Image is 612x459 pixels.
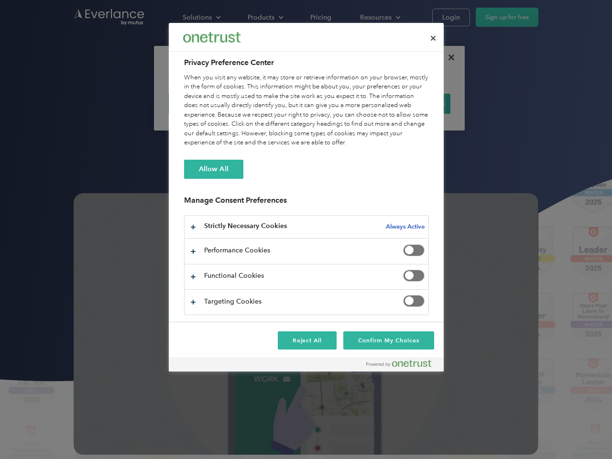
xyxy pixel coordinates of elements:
[183,32,240,42] img: Everlance
[278,331,337,350] button: Reject All
[183,28,240,47] div: Everlance
[169,23,444,372] div: Privacy Preference Center
[343,331,434,350] button: Confirm My Choices
[366,360,431,367] img: Powered by OneTrust Opens in a new Tab
[184,196,429,210] h3: Manage Consent Preferences
[184,160,243,179] button: Allow All
[184,57,429,68] h2: Privacy Preference Center
[70,57,119,77] input: Submit
[366,360,439,372] a: Powered by OneTrust Opens in a new Tab
[169,23,444,372] div: Preference center
[184,73,429,148] div: When you visit any website, it may store or retrieve information on your browser, mostly in the f...
[423,28,444,49] button: Close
